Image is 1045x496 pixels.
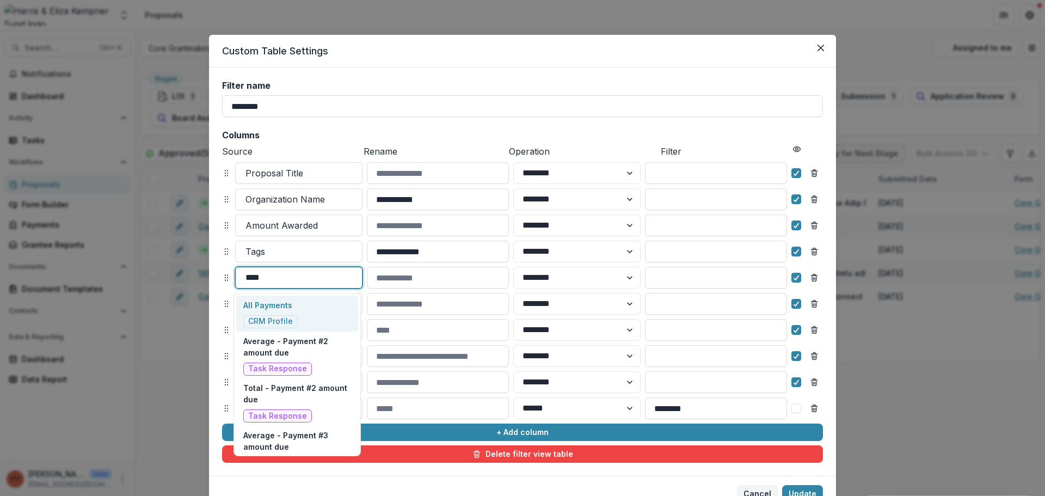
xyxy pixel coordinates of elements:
button: Remove column [806,191,823,208]
p: Operation [509,145,656,158]
p: Average - Payment #2 amount due [243,335,352,358]
button: Remove column [806,269,823,286]
p: Source [222,145,359,158]
label: Filter name [222,81,816,91]
button: Remove column [806,400,823,417]
button: Remove column [806,373,823,391]
p: Total - Payment #2 amount due [243,382,352,405]
h2: Columns [222,130,823,140]
span: CRM Profile [248,317,293,326]
button: Remove column [806,321,823,339]
button: Remove column [806,164,823,182]
header: Custom Table Settings [209,35,836,68]
span: Task Response [248,412,307,421]
button: Close [812,39,829,57]
button: + Add column [222,424,823,441]
button: Remove column [806,347,823,365]
p: Average - Payment #3 amount due [243,430,352,452]
button: Delete filter view table [222,445,823,463]
button: Remove column [806,217,823,234]
p: Filter [661,145,788,158]
span: Task Response [248,364,307,373]
p: Rename [364,145,504,158]
p: All Payments [243,299,298,311]
button: Remove column [806,243,823,260]
button: Remove column [806,295,823,313]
